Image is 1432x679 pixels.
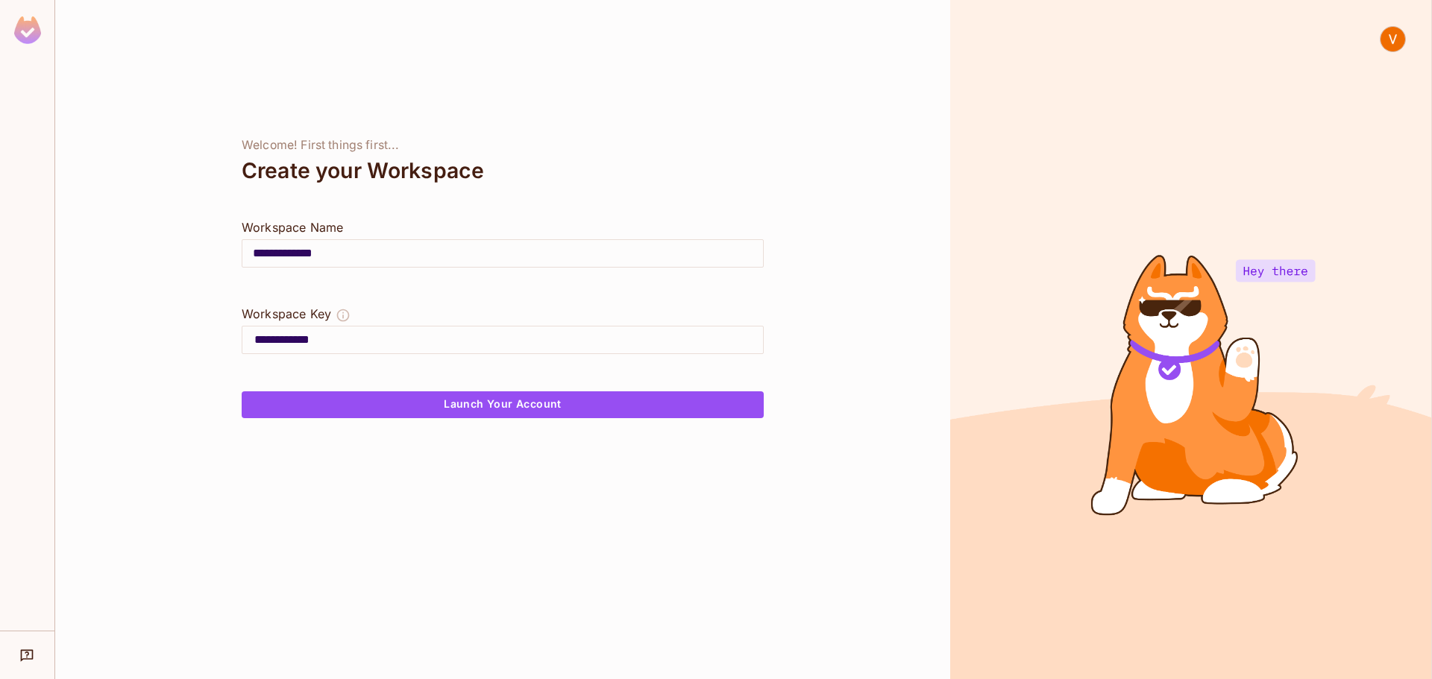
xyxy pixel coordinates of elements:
button: Launch Your Account [242,391,764,418]
img: SReyMgAAAABJRU5ErkJggg== [14,16,41,44]
div: Welcome! First things first... [242,138,764,153]
img: 109_ABHAY Vaghasiya [1381,27,1405,51]
button: The Workspace Key is unique, and serves as the identifier of your workspace. [336,305,351,326]
div: Workspace Name [242,218,764,236]
div: Create your Workspace [242,153,764,189]
div: Workspace Key [242,305,331,323]
div: Help & Updates [10,640,44,670]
